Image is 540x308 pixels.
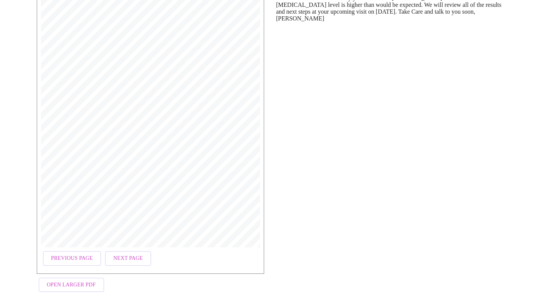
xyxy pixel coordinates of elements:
[39,278,104,292] button: Open Larger PDF
[43,251,101,266] button: Previous Page
[105,251,151,266] button: Next Page
[51,254,93,263] span: Previous Page
[47,280,96,290] span: Open Larger PDF
[113,254,143,263] span: Next Page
